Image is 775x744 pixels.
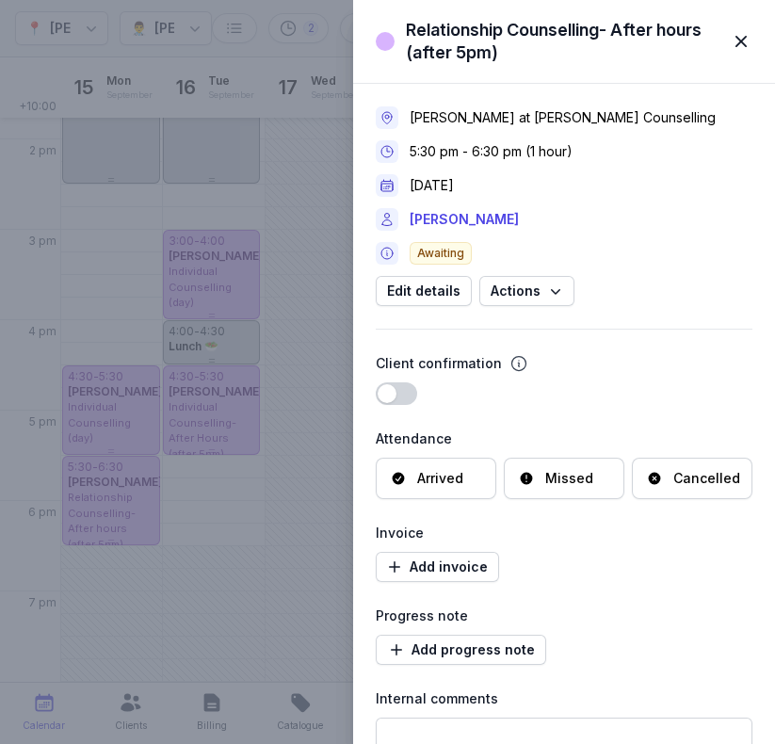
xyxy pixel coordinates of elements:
[491,280,563,302] span: Actions
[387,556,488,578] span: Add invoice
[417,469,463,488] div: Arrived
[410,176,454,195] div: [DATE]
[545,469,593,488] div: Missed
[376,522,752,544] div: Invoice
[673,469,740,488] div: Cancelled
[410,108,716,127] div: [PERSON_NAME] at [PERSON_NAME] Counselling
[479,276,574,306] button: Actions
[406,19,718,64] div: Relationship Counselling- After hours (after 5pm)
[376,352,502,375] div: Client confirmation
[376,428,752,450] div: Attendance
[387,639,535,661] span: Add progress note
[410,142,573,161] div: 5:30 pm - 6:30 pm (1 hour)
[410,208,519,231] a: [PERSON_NAME]
[410,242,472,265] span: Awaiting
[376,276,472,306] button: Edit details
[376,605,752,627] div: Progress note
[376,687,752,710] div: Internal comments
[387,280,460,302] span: Edit details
